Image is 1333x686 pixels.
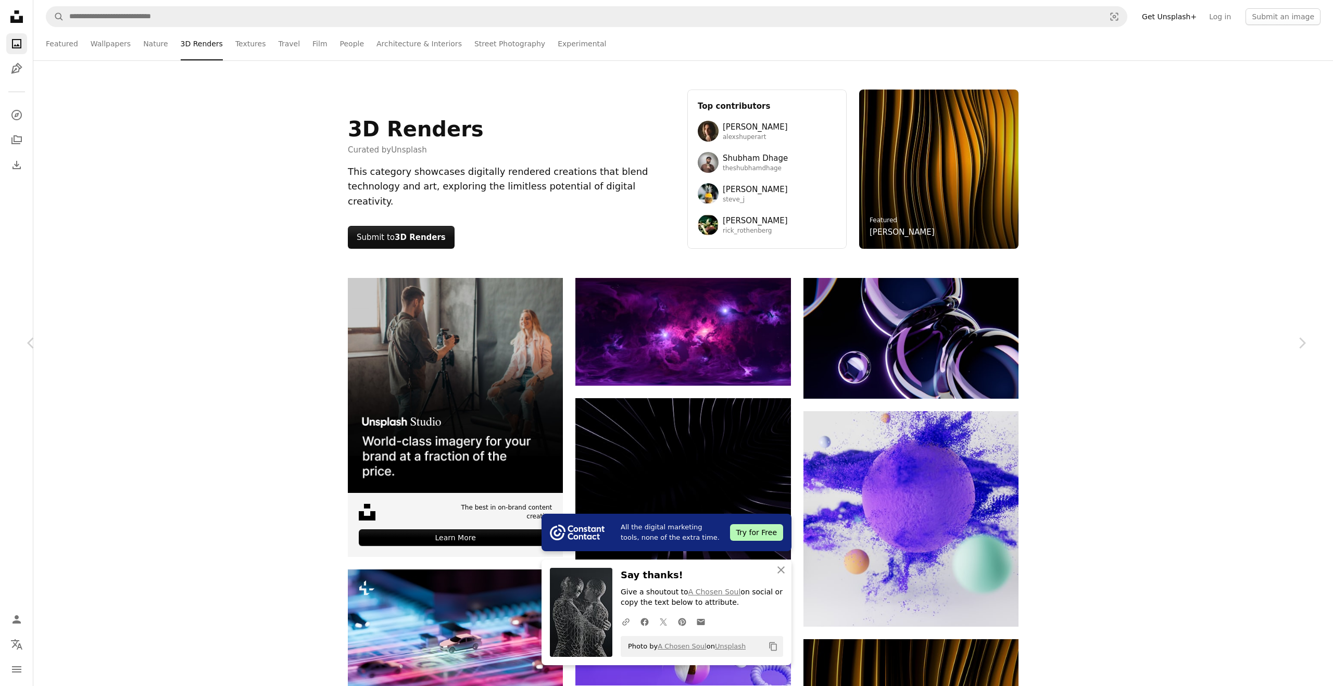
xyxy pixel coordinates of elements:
div: This category showcases digitally rendered creations that blend technology and art, exploring the... [348,164,675,209]
img: Purple sphere explodes with colorful particles. [803,411,1018,626]
button: Language [6,634,27,655]
a: [PERSON_NAME] [870,226,935,238]
img: Avatar of user Shubham Dhage [698,152,719,173]
span: rick_rothenberg [723,227,788,235]
span: All the digital marketing tools, none of the extra time. [621,522,722,543]
a: Purple sphere explodes with colorful particles. [803,514,1018,523]
a: Street Photography [474,27,545,60]
img: Avatar of user Alex Shuper [698,121,719,142]
span: Curated by [348,144,484,156]
p: Give a shoutout to on social or copy the text below to attribute. [621,587,783,608]
a: Log in [1203,8,1237,25]
img: Vibrant purple nebula with bright stars and cosmic clouds [575,278,790,386]
a: Avatar of user Alex Shuper[PERSON_NAME]alexshuperart [698,121,836,142]
a: The best in on-brand content creationLearn More [348,278,563,557]
a: Abstract spheres float with a dark, purple hue. [803,334,1018,343]
a: Avatar of user Steve Johnson[PERSON_NAME]steve_j [698,183,836,204]
a: Vibrant purple nebula with bright stars and cosmic clouds [575,327,790,336]
span: theshubhamdhage [723,164,788,173]
a: Get Unsplash+ [1136,8,1203,25]
a: Textures [235,27,266,60]
a: Architecture & Interiors [376,27,462,60]
button: Submit an image [1246,8,1321,25]
a: Share on Twitter [654,611,673,632]
a: Nature [143,27,168,60]
strong: 3D Renders [395,233,446,242]
button: Search Unsplash [46,7,64,27]
a: Unsplash [391,145,427,155]
a: Share over email [691,611,710,632]
a: Explore [6,105,27,125]
a: People [340,27,364,60]
a: Experimental [558,27,606,60]
a: Illustrations [6,58,27,79]
button: Copy to clipboard [764,638,782,655]
a: Film [312,27,327,60]
h1: 3D Renders [348,117,484,142]
span: [PERSON_NAME] [723,121,788,133]
h3: Say thanks! [621,568,783,583]
a: All the digital marketing tools, none of the extra time.Try for Free [542,514,791,551]
a: Share on Facebook [635,611,654,632]
span: [PERSON_NAME] [723,183,788,196]
img: Avatar of user Rick Rothenberg [698,214,719,235]
div: Try for Free [730,524,783,541]
a: Abstract lines in a dark, swirling pattern. [575,474,790,483]
a: Share on Pinterest [673,611,691,632]
a: Featured [870,217,897,224]
a: Avatar of user Rick Rothenberg[PERSON_NAME]rick_rothenberg [698,214,836,235]
a: A Chosen Soul [688,588,741,596]
a: Unsplash [715,642,746,650]
img: file-1715651741414-859baba4300dimage [348,278,563,493]
a: Travel [278,27,300,60]
a: Download History [6,155,27,175]
h3: Top contributors [698,100,836,112]
button: Menu [6,659,27,680]
img: file-1754318165549-24bf788d5b37 [550,525,605,540]
form: Find visuals sitewide [46,6,1127,27]
a: Photos [6,33,27,54]
a: Featured [46,27,78,60]
button: Visual search [1102,7,1127,27]
span: [PERSON_NAME] [723,214,788,227]
a: A Chosen Soul [658,642,707,650]
span: steve_j [723,196,788,204]
span: alexshuperart [723,133,788,142]
button: Submit to3D Renders [348,226,455,249]
a: Wallpapers [91,27,131,60]
a: Log in / Sign up [6,609,27,630]
div: Learn More [359,529,552,546]
img: Abstract spheres float with a dark, purple hue. [803,278,1018,399]
span: The best in on-brand content creation [434,503,552,521]
span: Shubham Dhage [723,152,788,164]
img: Abstract lines in a dark, swirling pattern. [575,398,790,560]
a: Collections [6,130,27,150]
a: Avatar of user Shubham DhageShubham Dhagetheshubhamdhage [698,152,836,173]
span: Photo by on [623,638,746,655]
img: Avatar of user Steve Johnson [698,183,719,204]
a: Abstract colorful lights with blurred shapes [348,625,563,634]
a: Next [1271,293,1333,393]
img: file-1631678316303-ed18b8b5cb9cimage [359,504,375,520]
